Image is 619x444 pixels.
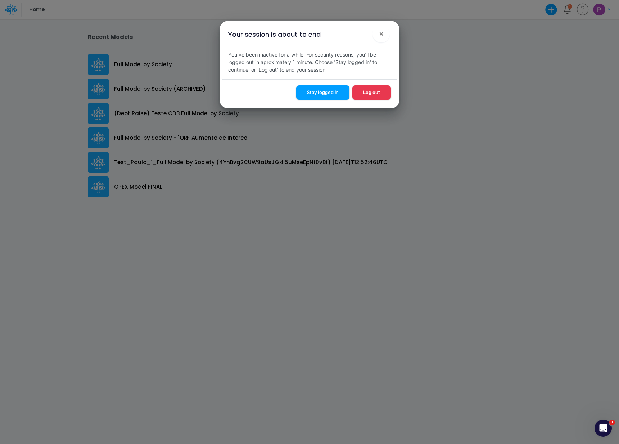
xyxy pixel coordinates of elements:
span: 1 [609,420,615,425]
button: Close [372,25,390,42]
iframe: Intercom live chat [595,420,612,437]
button: Stay logged in [296,85,349,99]
button: Log out [352,85,391,99]
span: × [379,29,384,38]
div: You've been inactive for a while. For security reasons, you'll be logged out in aproximately 1 mi... [222,45,397,79]
div: Your session is about to end [228,30,321,39]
